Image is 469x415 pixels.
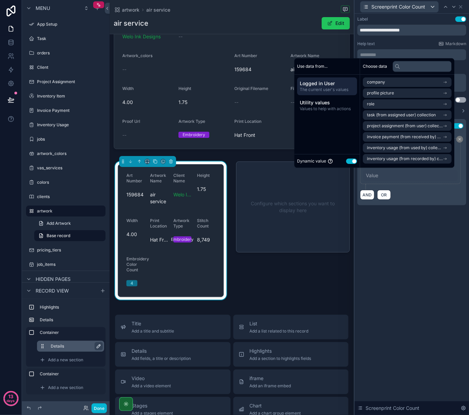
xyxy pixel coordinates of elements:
label: artwork [37,208,101,214]
a: artwork [26,206,106,217]
h1: air service [114,18,148,28]
span: Dynamic value [297,158,326,164]
label: Task [37,36,104,41]
button: AND [360,190,374,200]
span: The current user's values [300,87,354,92]
span: Menu [36,5,50,12]
p: days [7,396,15,405]
label: App Setup [37,22,104,27]
p: 13 [8,393,13,400]
a: Task [26,33,106,44]
a: colors [26,177,106,188]
a: artwork_colors [26,148,106,159]
a: air service [146,7,170,13]
a: Base record [34,230,106,241]
span: Record view [36,287,69,294]
a: Welo Ink Designs [173,191,192,198]
a: orders [26,48,106,59]
span: Add a new section [48,357,83,363]
span: iframe [250,375,291,382]
span: Add a video element [132,383,171,389]
button: Screenprint Color Count [360,1,439,13]
button: Edit [322,17,350,29]
span: Artwork Name [150,173,166,183]
button: iframeAdd an iframe embed [233,369,349,394]
a: clients [26,191,106,202]
span: Utility values [300,99,354,106]
span: Print Location [150,218,167,229]
span: Screenprint Color Count [366,405,419,412]
span: OR [380,192,388,197]
div: scrollable content [294,75,360,117]
span: Add fields, a title or description [132,356,191,361]
label: Invoice Payment [37,108,104,113]
label: Inventory Item [37,93,104,99]
span: Artwork Type [173,218,189,229]
label: Container [40,371,103,377]
span: Add a title and subtitle [132,328,174,334]
button: Done [91,403,107,413]
span: artwork [122,7,139,13]
label: Details [51,343,99,349]
button: ListAdd a list related to this record [233,315,349,339]
span: Add a section to highlights fields [250,356,311,361]
label: Inventory Usage [37,122,104,128]
button: HighlightsAdd a section to highlights fields [233,342,349,367]
label: Container [40,330,103,335]
span: Art Number [126,173,142,183]
label: job_items [37,262,104,267]
span: Stages [132,402,173,409]
span: Logged in User [300,80,354,87]
div: Value [366,172,378,179]
span: Hidden pages [36,276,71,283]
button: VideoAdd a video element [115,369,231,394]
div: scrollable content [22,299,110,401]
span: List [250,320,309,327]
span: Stitch Count [197,218,209,229]
span: Highlights [250,348,311,354]
a: pricing_tiers [26,245,106,256]
span: Width [126,218,138,223]
span: Details [132,348,191,354]
a: artwork [114,7,139,13]
a: Inventory Item [26,91,106,102]
span: Add Artwork [47,221,71,226]
span: Embroidery Color Count [126,256,149,272]
label: Highlights [40,304,103,310]
span: Base record [47,233,70,238]
span: 1.75 [197,186,215,193]
a: Invoice Payment [26,105,106,116]
div: 4 [131,280,133,286]
label: Project Assignment [37,79,104,85]
button: TitleAdd a title and subtitle [115,315,231,339]
a: vas_services [26,163,106,173]
label: Client [37,65,104,70]
label: vas_services [37,165,104,171]
span: 4.00 [126,231,145,238]
span: air service [150,191,168,205]
label: artwork_colors [37,151,104,156]
label: clients [37,194,104,199]
label: jobs [37,137,104,142]
a: Client [26,62,106,73]
a: Inventory Usage [26,119,106,130]
label: Help text [357,41,375,47]
span: Title [132,320,174,327]
label: Details [40,317,103,323]
span: Screenprint Color Count [371,3,425,10]
a: App Setup [26,19,106,30]
span: Values to help with actions [300,106,354,112]
span: Chart [250,402,301,409]
button: DetailsAdd fields, a title or description [115,342,231,367]
span: Add a list related to this record [250,328,309,334]
label: orders [37,50,104,56]
label: colors [37,180,104,185]
div: Label [357,16,368,22]
a: Project Assignment [26,76,106,87]
button: OR [377,190,391,200]
span: Client Name [173,173,185,183]
label: pricing_tiers [37,247,104,253]
span: Video [132,375,171,382]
